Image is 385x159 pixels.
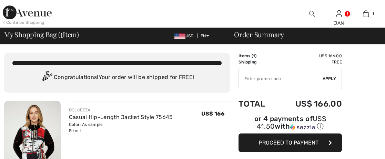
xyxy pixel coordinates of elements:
td: US$ 166.00 [276,92,342,116]
div: Congratulations! Your order will be shipped for FREE! [12,71,222,85]
div: or 4 payments of with [239,116,342,131]
img: US Dollar [174,33,185,39]
img: Congratulation2.svg [40,71,54,85]
img: 1ère Avenue [3,6,52,19]
span: My Shopping Bag ( Item) [4,31,79,38]
div: Color: As sample Size: L [69,121,173,134]
span: USD [174,33,196,38]
span: Apply [323,76,336,82]
span: 1 [372,11,374,17]
span: EN [201,33,209,38]
td: Total [239,92,276,116]
span: 1 [60,29,63,38]
div: JAN [326,20,352,27]
td: Shipping [239,59,276,65]
div: Order Summary [226,31,381,38]
input: Promo code [239,68,323,89]
div: < Continue Shopping [3,19,44,26]
div: DOLCEZZA [69,107,173,113]
span: Proceed to Payment [259,139,318,146]
a: Casual Hip-Length Jacket Style 75645 [69,114,173,120]
span: US$ 166 [201,110,224,117]
div: or 4 payments ofUS$ 41.50withSezzle Click to learn more about Sezzle [239,116,342,133]
button: Proceed to Payment [239,133,342,152]
a: 1 [353,10,379,18]
td: Free [276,59,342,65]
td: Items ( ) [239,53,276,59]
img: My Info [336,10,342,18]
img: search the website [309,10,315,18]
td: US$ 166.00 [276,53,342,59]
img: My Bag [363,10,369,18]
img: Sezzle [290,124,315,130]
span: US$ 41.50 [257,115,326,130]
a: Sign In [336,10,342,17]
span: 1 [253,53,255,58]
